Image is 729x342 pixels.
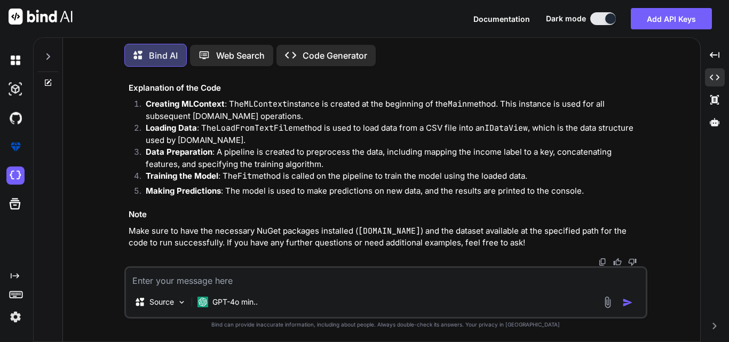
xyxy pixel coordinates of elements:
img: icon [622,297,633,308]
img: cloudideIcon [6,166,25,185]
p: GPT-4o min.. [212,297,258,307]
img: settings [6,308,25,326]
strong: Loading Data [146,123,197,133]
img: like [613,258,622,266]
img: GPT-4o mini [197,297,208,307]
p: : The instance is created at the beginning of the method. This instance is used for all subsequen... [146,98,645,122]
img: githubDark [6,109,25,127]
strong: Making Predictions [146,186,221,196]
p: Bind AI [149,49,178,62]
p: : The method is called on the pipeline to train the model using the loaded data. [146,170,645,182]
h3: Explanation of the Code [129,82,645,94]
img: darkChat [6,51,25,69]
img: Pick Models [177,298,186,307]
p: Source [149,297,174,307]
code: LoadFromTextFile [216,123,293,133]
strong: Data Preparation [146,147,212,157]
code: MLContext [244,99,287,109]
p: Bind can provide inaccurate information, including about people. Always double-check its answers.... [124,321,647,329]
img: premium [6,138,25,156]
p: : The method is used to load data from a CSV file into an , which is the data structure used by [... [146,122,645,146]
img: attachment [601,296,614,308]
strong: Creating MLContext [146,99,225,109]
p: : A pipeline is created to preprocess the data, including mapping the income label to a key, conc... [146,146,645,170]
strong: Training the Model [146,171,218,181]
img: copy [598,258,607,266]
img: darkAi-studio [6,80,25,98]
span: Documentation [473,14,530,23]
p: Web Search [216,49,265,62]
p: : The model is used to make predictions on new data, and the results are printed to the console. [146,185,645,197]
p: Make sure to have the necessary NuGet packages installed ( ) and the dataset available at the spe... [129,225,645,249]
code: Fit [237,171,252,181]
img: Bind AI [9,9,73,25]
button: Documentation [473,13,530,25]
code: [DOMAIN_NAME] [358,226,421,236]
span: Dark mode [546,13,586,24]
button: Add API Keys [631,8,712,29]
img: dislike [628,258,637,266]
p: Code Generator [303,49,367,62]
h3: Note [129,209,645,221]
code: Main [448,99,467,109]
code: IDataView [485,123,528,133]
